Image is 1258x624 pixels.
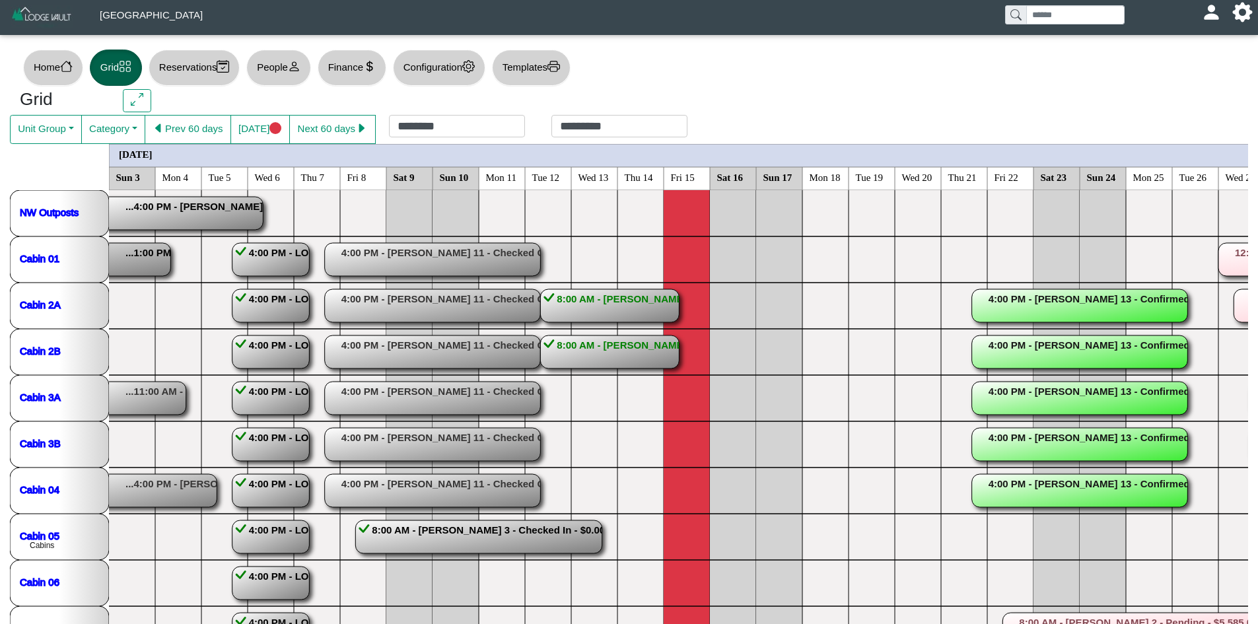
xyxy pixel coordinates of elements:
text: Sat 9 [394,172,415,182]
button: Gridgrid [90,50,142,86]
text: Sun 3 [116,172,140,182]
text: Tue 12 [532,172,560,182]
a: Cabin 04 [20,483,59,495]
text: Sun 17 [763,172,792,182]
button: Peopleperson [246,50,310,86]
text: [DATE] [119,149,153,159]
text: Sun 24 [1087,172,1116,182]
text: Tue 26 [1179,172,1207,182]
text: Wed 20 [902,172,932,182]
a: NW Outposts [20,206,79,217]
text: Mon 4 [162,172,189,182]
text: Wed 6 [255,172,281,182]
svg: house [60,60,73,73]
text: Mon 25 [1133,172,1164,182]
svg: printer [547,60,560,73]
svg: caret left fill [153,122,165,135]
svg: caret right fill [355,122,368,135]
text: Tue 5 [209,172,231,182]
button: Configurationgear [393,50,485,86]
a: Cabin 06 [20,576,59,587]
text: Fri 8 [347,172,367,182]
button: Next 60 dayscaret right fill [289,115,376,144]
svg: circle fill [269,122,282,135]
text: Cabins [30,541,54,550]
input: Check out [551,115,687,137]
button: arrows angle expand [123,89,151,113]
a: Cabin 2B [20,345,61,356]
svg: grid [119,60,131,73]
button: Reservationscalendar2 check [149,50,240,86]
button: caret left fillPrev 60 days [145,115,231,144]
svg: currency dollar [363,60,376,73]
text: Fri 15 [671,172,695,182]
text: Mon 18 [810,172,841,182]
img: Z [11,5,73,28]
a: Cabin 3B [20,437,61,448]
button: Unit Group [10,115,82,144]
button: [DATE]circle fill [230,115,290,144]
svg: calendar2 check [217,60,229,73]
text: Wed 27 [1226,172,1256,182]
svg: person fill [1206,7,1216,17]
a: Cabin 3A [20,391,61,402]
a: Cabin 05 [20,530,59,541]
a: Cabin 01 [20,252,59,263]
a: Cabin 2A [20,298,61,310]
svg: search [1010,9,1021,20]
h3: Grid [20,89,103,110]
text: Sat 16 [717,172,744,182]
button: Homehouse [23,50,83,86]
text: Fri 22 [995,172,1018,182]
button: Financecurrency dollar [318,50,386,86]
text: Mon 11 [486,172,517,182]
text: Thu 7 [301,172,325,182]
button: Templatesprinter [492,50,571,86]
text: Sun 10 [440,172,469,182]
svg: person [288,60,300,73]
text: Thu 14 [625,172,653,182]
text: Tue 19 [856,172,884,182]
text: Wed 13 [578,172,609,182]
text: Sat 23 [1041,172,1067,182]
text: Thu 21 [948,172,977,182]
svg: gear fill [1238,7,1247,17]
input: Check in [389,115,525,137]
svg: gear [462,60,475,73]
svg: arrows angle expand [131,93,143,106]
button: Category [81,115,145,144]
